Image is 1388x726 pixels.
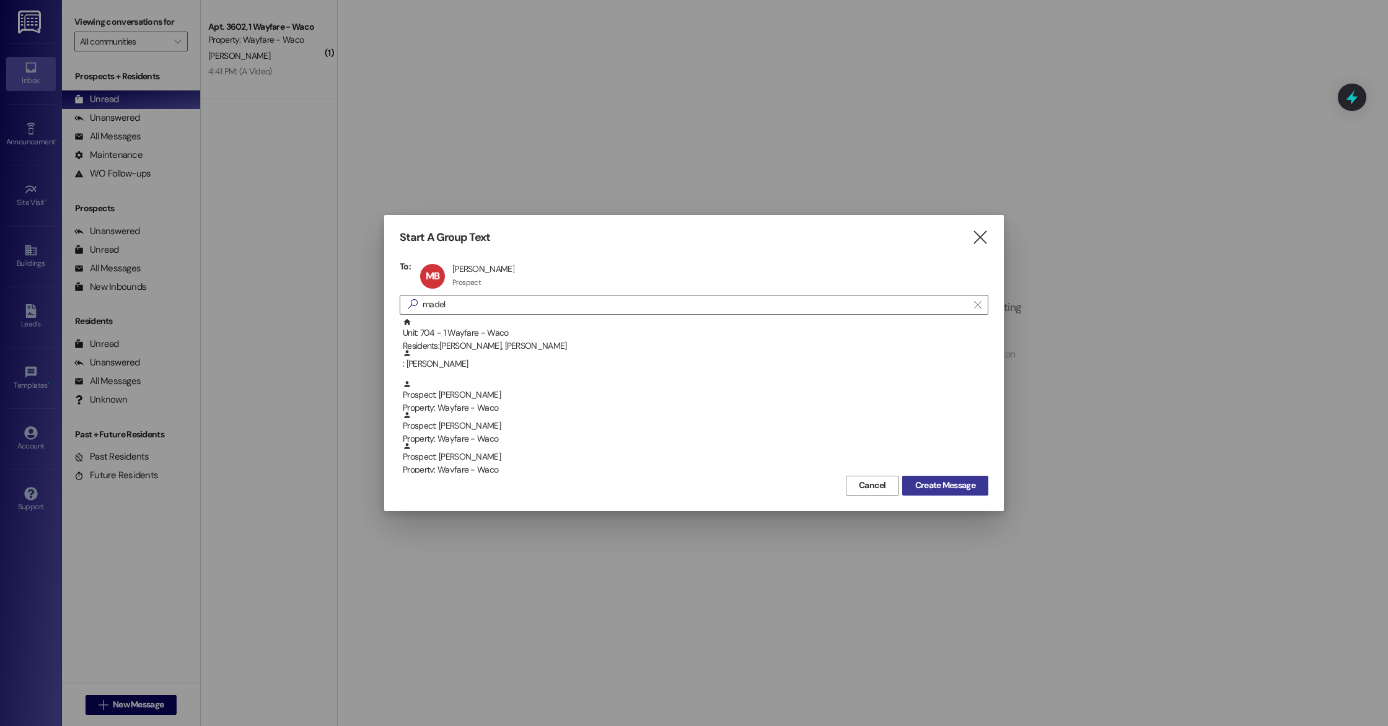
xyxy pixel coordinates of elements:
div: Prospect: [PERSON_NAME] [403,380,988,415]
input: Search for any contact or apartment [423,296,968,313]
span: Create Message [915,479,975,492]
div: Residents: [PERSON_NAME], [PERSON_NAME] [403,339,988,352]
button: Clear text [968,295,988,314]
i:  [403,298,423,311]
span: MB [426,269,439,282]
button: Cancel [846,476,899,496]
span: Cancel [859,479,886,492]
div: [PERSON_NAME] [452,263,514,274]
div: Prospect [452,278,481,287]
div: Prospect: [PERSON_NAME]Property: Wayfare - Waco [400,411,988,442]
i:  [974,300,981,310]
div: : [PERSON_NAME] [403,349,988,370]
div: : [PERSON_NAME] [400,349,988,380]
i:  [972,231,988,244]
div: Property: Wayfare - Waco [403,432,988,445]
div: Unit: 704 - 1 Wayfare - WacoResidents:[PERSON_NAME], [PERSON_NAME] [400,318,988,349]
div: Prospect: [PERSON_NAME]Property: Wayfare - Waco [400,380,988,411]
div: Property: Wayfare - Waco [403,463,988,476]
button: Create Message [902,476,988,496]
div: Prospect: [PERSON_NAME] [403,411,988,446]
h3: To: [400,261,411,272]
h3: Start A Group Text [400,230,490,245]
div: Property: Wayfare - Waco [403,401,988,414]
div: Prospect: [PERSON_NAME]Property: Wayfare - Waco [400,442,988,473]
div: Unit: 704 - 1 Wayfare - Waco [403,318,988,353]
div: Prospect: [PERSON_NAME] [403,442,988,477]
